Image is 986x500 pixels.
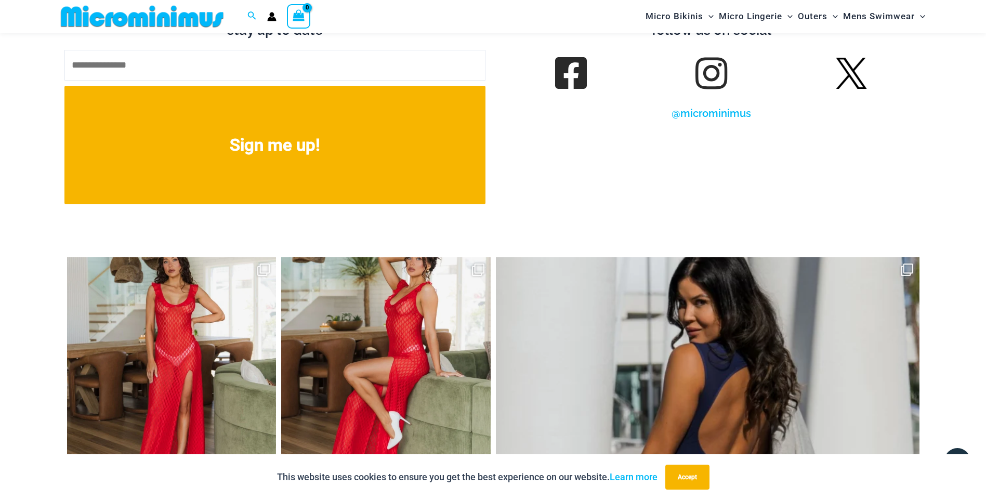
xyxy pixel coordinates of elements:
[646,3,703,30] span: Micro Bikinis
[782,3,793,30] span: Menu Toggle
[719,3,782,30] span: Micro Lingerie
[556,59,585,88] a: follow us on Facebook
[716,3,795,30] a: Micro LingerieMenu ToggleMenu Toggle
[840,3,928,30] a: Mens SwimwearMenu ToggleMenu Toggle
[795,3,840,30] a: OutersMenu ToggleMenu Toggle
[798,3,827,30] span: Outers
[641,2,930,31] nav: Site Navigation
[247,10,257,23] a: Search icon link
[64,86,485,204] button: Sign me up!
[643,3,716,30] a: Micro BikinisMenu ToggleMenu Toggle
[665,465,709,490] button: Accept
[915,3,925,30] span: Menu Toggle
[827,3,838,30] span: Menu Toggle
[836,58,867,89] img: Twitter X Logo 42562
[277,469,658,485] p: This website uses cookies to ensure you get the best experience on our website.
[672,107,751,120] a: @microminimus
[696,59,726,88] a: Follow us on Instagram
[703,3,714,30] span: Menu Toggle
[610,471,658,482] a: Learn more
[57,5,228,28] img: MM SHOP LOGO FLAT
[287,4,311,28] a: View Shopping Cart, empty
[267,12,277,21] a: Account icon link
[843,3,915,30] span: Mens Swimwear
